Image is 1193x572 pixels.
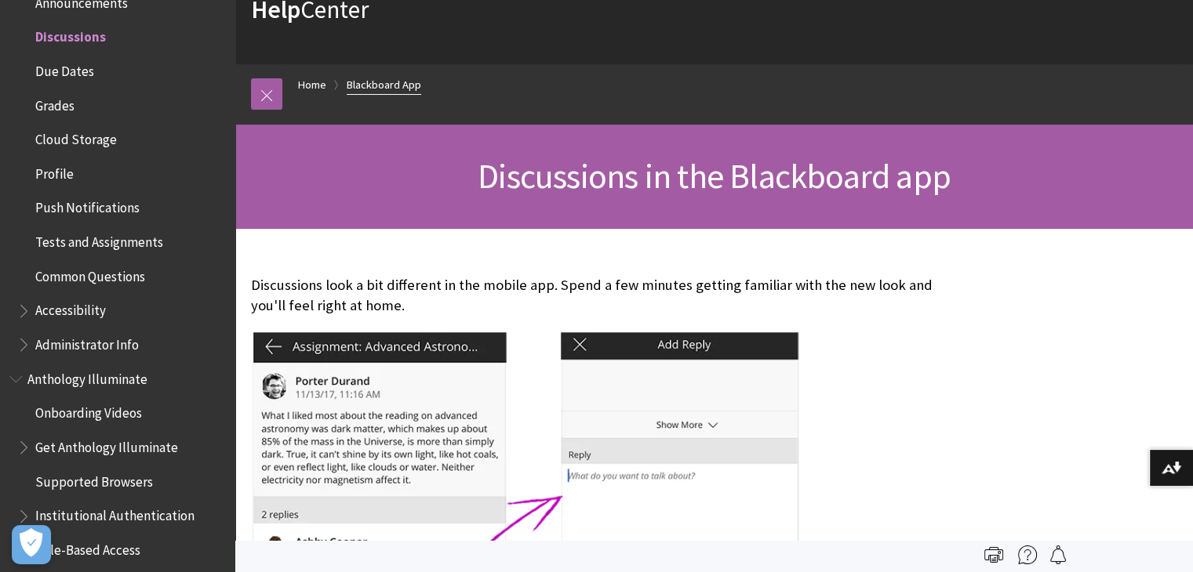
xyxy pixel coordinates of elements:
span: Discussions in the Blackboard app [478,154,951,197]
span: Institutional Authentication [35,503,195,524]
img: More help [1018,545,1037,564]
img: Print [984,545,1003,564]
span: Onboarding Videos [35,400,142,422]
span: Get Anthology Illuminate [35,434,178,455]
span: Push Notifications [35,195,140,216]
span: Anthology Illuminate [27,366,147,387]
img: Follow this page [1049,545,1068,564]
span: Accessibility [35,298,106,319]
button: Open Preferences [12,525,51,564]
a: Blackboard App [347,75,421,95]
p: Discussions look a bit different in the mobile app. Spend a few minutes getting familiar with the... [251,275,945,316]
span: Cloud Storage [35,126,117,147]
a: Home [298,75,326,95]
span: Discussions [35,24,106,45]
span: Grades [35,92,75,114]
span: Profile [35,161,74,182]
span: Common Questions [35,263,145,284]
span: Supported Browsers [35,469,153,490]
span: Administrator Info [35,331,139,353]
span: Tests and Assignments [35,229,163,250]
span: Due Dates [35,58,94,79]
span: Role-Based Access [35,537,140,558]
